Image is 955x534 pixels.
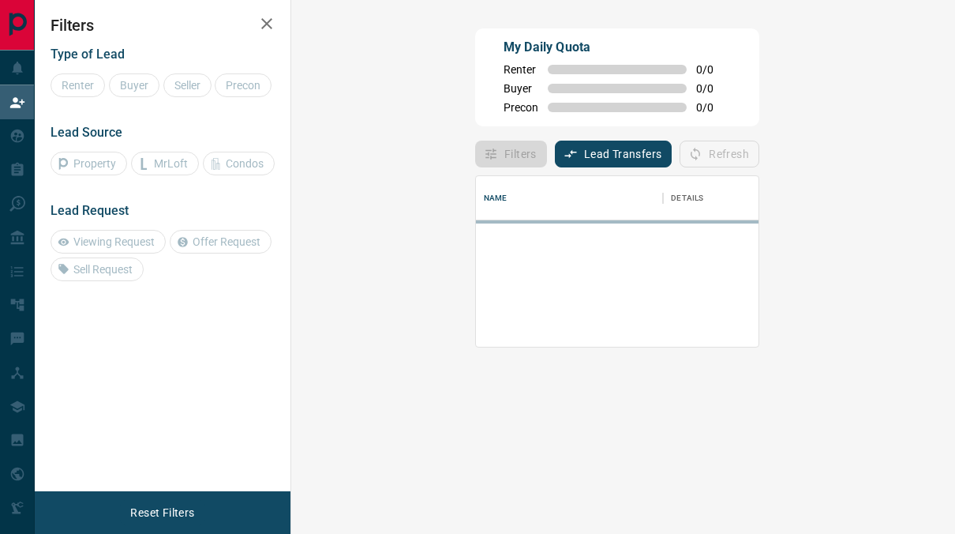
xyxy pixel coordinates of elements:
span: 0 / 0 [696,101,731,114]
div: Details [671,176,703,220]
span: Lead Source [51,125,122,140]
div: Name [484,176,507,220]
div: Details [663,176,789,220]
button: Lead Transfers [555,141,672,167]
span: Precon [504,101,538,114]
h2: Filters [51,16,275,35]
p: My Daily Quota [504,38,731,57]
span: Renter [504,63,538,76]
span: Buyer [504,82,538,95]
span: Lead Request [51,203,129,218]
button: Reset Filters [120,499,204,526]
span: Type of Lead [51,47,125,62]
div: Name [476,176,663,220]
span: 0 / 0 [696,63,731,76]
span: 0 / 0 [696,82,731,95]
